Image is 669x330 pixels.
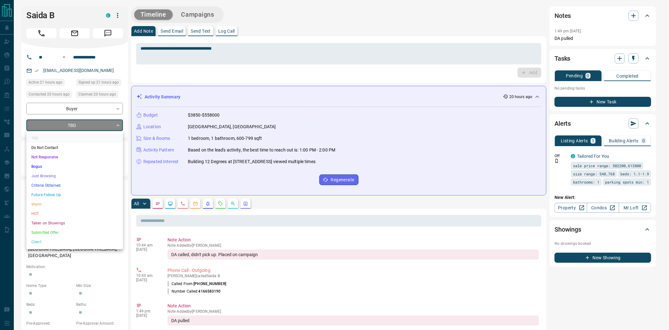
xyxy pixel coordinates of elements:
li: Just Browsing [26,171,123,181]
li: Taken on Showings [26,218,123,228]
li: HOT [26,209,123,218]
li: Criteria Obtained [26,181,123,190]
li: Do Not Contact [26,143,123,152]
li: Submitted Offer [26,228,123,237]
li: Bogus [26,162,123,171]
li: Client [26,237,123,247]
li: Future Follow Up [26,190,123,200]
li: Not Responsive [26,152,123,162]
li: Warm [26,200,123,209]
